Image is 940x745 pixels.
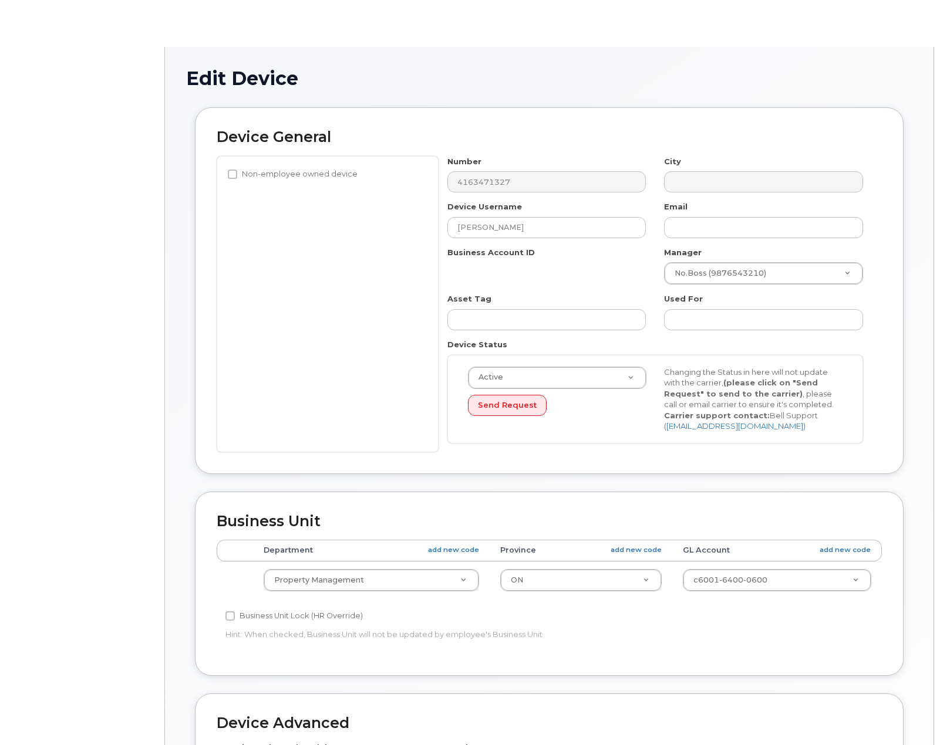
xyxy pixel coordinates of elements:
[501,570,661,591] a: ON
[471,372,503,382] span: Active
[664,156,681,167] label: City
[225,629,651,640] p: Hint: When checked, Business Unit will not be updated by employee's Business Unit
[664,293,703,304] label: Used For
[228,167,358,181] label: Non-employee owned device
[447,156,481,167] label: Number
[664,378,818,398] strong: (please click on "Send Request" to send to the carrier)
[217,513,882,530] h2: Business Unit
[217,129,882,145] h2: Device General
[668,268,766,279] span: No.Boss (9876543210)
[820,545,871,555] a: add new code
[683,570,871,591] a: c6001-6400-0600
[664,411,770,420] strong: Carrier support contact:
[264,570,479,591] a: Property Management
[274,575,364,584] span: Property Management
[511,575,523,584] span: ON
[655,367,851,432] div: Changing the Status in here will not update with the carrier, , please call or email carrier to e...
[611,545,662,555] a: add new code
[664,247,702,258] label: Manager
[447,293,491,304] label: Asset Tag
[664,201,688,212] label: Email
[468,395,547,416] button: Send Request
[693,575,767,584] span: c6001-6400-0600
[428,545,479,555] a: add new code
[447,339,507,350] label: Device Status
[447,201,522,212] label: Device Username
[447,247,535,258] label: Business Account ID
[217,715,882,732] h2: Device Advanced
[225,609,363,623] label: Business Unit Lock (HR Override)
[225,611,235,621] input: Business Unit Lock (HR Override)
[666,421,803,431] a: [EMAIL_ADDRESS][DOMAIN_NAME]
[186,68,912,89] h1: Edit Device
[665,263,862,284] a: No.Boss (9876543210)
[672,540,882,561] th: GL Account
[469,367,646,388] a: Active
[228,170,237,179] input: Non-employee owned device
[490,540,672,561] th: Province
[253,540,490,561] th: Department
